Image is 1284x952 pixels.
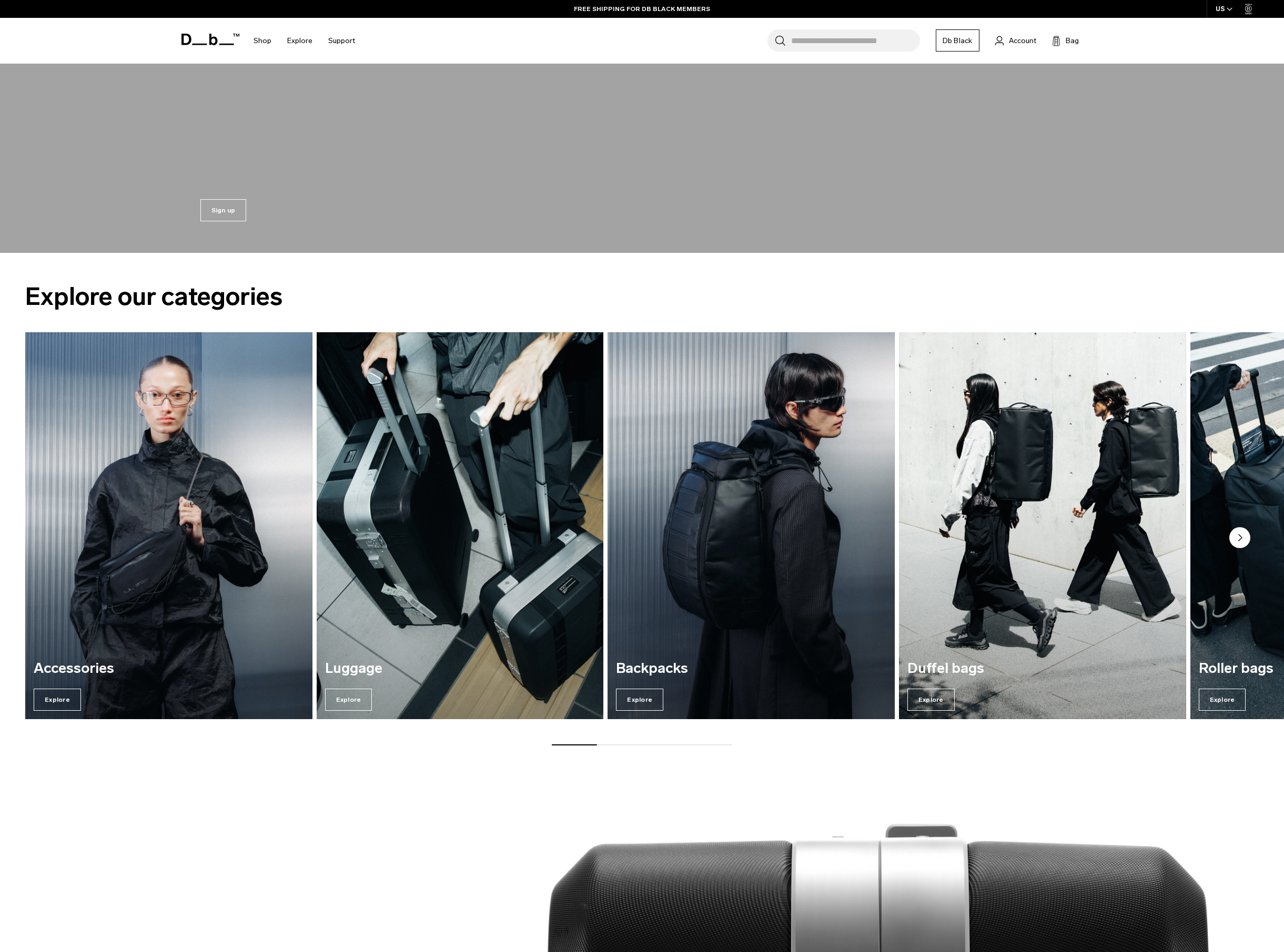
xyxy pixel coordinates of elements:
span: Account [1009,35,1036,46]
button: Next slide [1229,527,1250,550]
a: Luggage Explore [317,332,604,720]
div: 3 / 7 [608,332,895,720]
h3: Luggage [325,661,595,677]
button: Bag [1052,34,1079,47]
span: Explore [325,689,372,711]
div: 1 / 7 [25,332,312,720]
a: Support [328,22,355,59]
a: Account [995,34,1036,47]
a: Shop [254,22,271,59]
h2: Explore our categories [25,278,1259,315]
div: 4 / 7 [899,332,1186,720]
span: Explore [1199,689,1246,711]
span: Explore [616,689,663,711]
div: 2 / 7 [317,332,604,720]
a: Db Black [936,29,979,52]
span: Explore [907,689,955,711]
h3: Duffel bags [907,661,1178,677]
a: Duffel bags Explore [899,332,1186,720]
a: Backpacks Explore [608,332,895,720]
span: Explore [34,689,81,711]
span: Bag [1066,35,1079,46]
a: Sign up [200,199,247,221]
a: Accessories Explore [25,332,312,720]
h3: Accessories [34,661,304,677]
nav: Main Navigation [246,18,363,64]
h3: Backpacks [616,661,886,677]
a: Explore [287,22,312,59]
a: FREE SHIPPING FOR DB BLACK MEMBERS [574,4,710,14]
